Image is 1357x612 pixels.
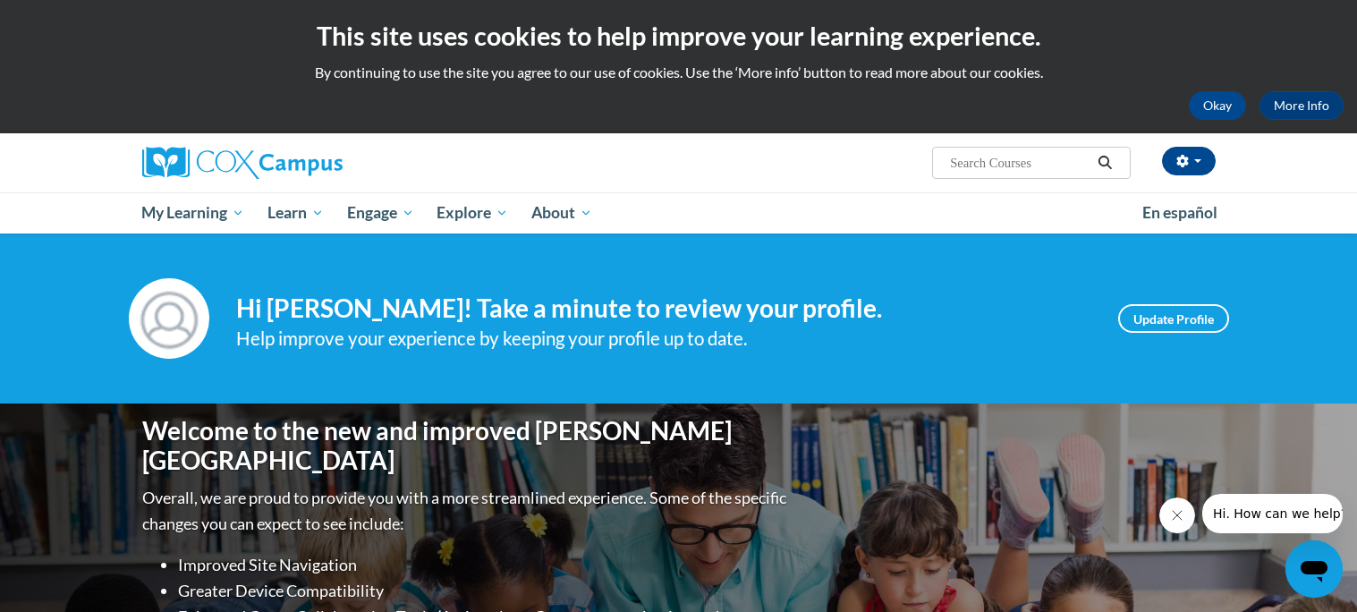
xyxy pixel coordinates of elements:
h2: This site uses cookies to help improve your learning experience. [13,18,1344,54]
div: Help improve your experience by keeping your profile up to date. [236,324,1091,353]
p: By continuing to use the site you agree to our use of cookies. Use the ‘More info’ button to read... [13,63,1344,82]
span: My Learning [141,202,244,224]
span: Learn [267,202,324,224]
a: Engage [335,192,426,234]
p: Overall, we are proud to provide you with a more streamlined experience. Some of the specific cha... [142,485,791,537]
div: Main menu [115,192,1243,234]
a: En español [1131,194,1229,232]
button: Okay [1189,91,1246,120]
a: Update Profile [1118,304,1229,333]
h4: Hi [PERSON_NAME]! Take a minute to review your profile. [236,293,1091,324]
span: Hi. How can we help? [11,13,145,27]
li: Improved Site Navigation [178,552,791,578]
span: Engage [347,202,414,224]
iframe: Message from company [1202,494,1343,533]
iframe: Close message [1159,497,1195,533]
span: About [531,202,592,224]
h1: Welcome to the new and improved [PERSON_NAME][GEOGRAPHIC_DATA] [142,416,791,476]
li: Greater Device Compatibility [178,578,791,604]
a: More Info [1259,91,1344,120]
a: Explore [425,192,520,234]
span: Explore [437,202,508,224]
img: Profile Image [129,278,209,359]
button: Account Settings [1162,147,1216,175]
a: Learn [256,192,335,234]
a: Cox Campus [142,147,482,179]
img: Cox Campus [142,147,343,179]
span: En español [1142,203,1217,222]
input: Search Courses [948,152,1091,174]
a: My Learning [131,192,257,234]
a: About [520,192,604,234]
button: Search [1091,152,1118,174]
iframe: Button to launch messaging window [1285,540,1343,598]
